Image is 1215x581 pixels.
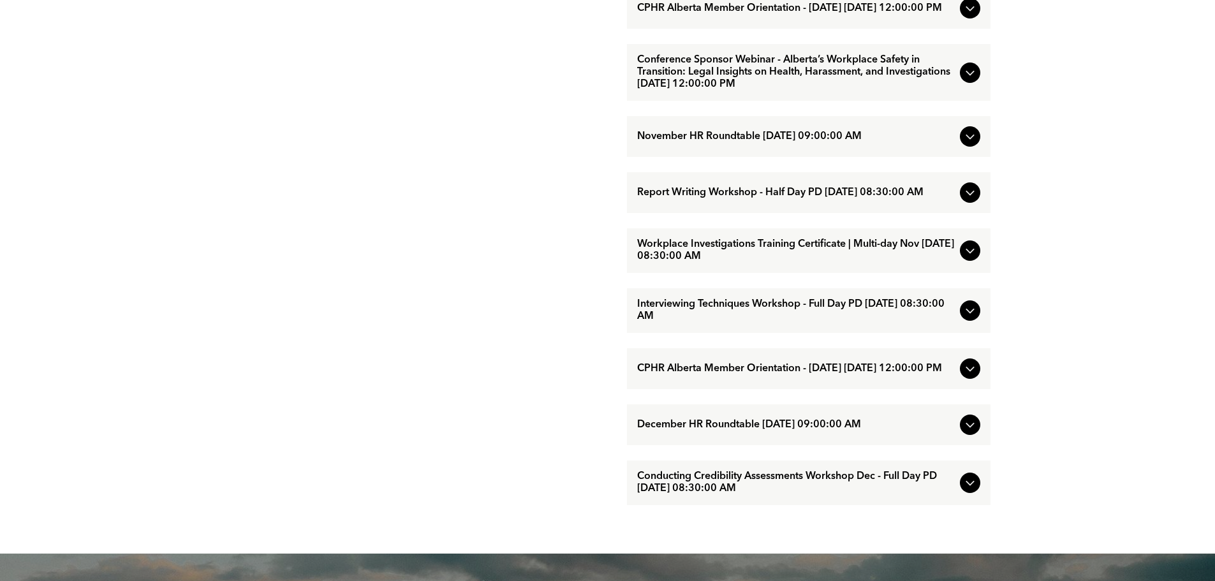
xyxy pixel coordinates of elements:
[637,419,955,431] span: December HR Roundtable [DATE] 09:00:00 AM
[637,363,955,375] span: CPHR Alberta Member Orientation - [DATE] [DATE] 12:00:00 PM
[637,471,955,495] span: Conducting Credibility Assessments Workshop Dec - Full Day PD [DATE] 08:30:00 AM
[637,298,955,323] span: Interviewing Techniques Workshop - Full Day PD [DATE] 08:30:00 AM
[637,239,955,263] span: Workplace Investigations Training Certificate | Multi-day Nov [DATE] 08:30:00 AM
[637,3,955,15] span: CPHR Alberta Member Orientation - [DATE] [DATE] 12:00:00 PM
[637,54,955,91] span: Conference Sponsor Webinar - Alberta’s Workplace Safety in Transition: Legal Insights on Health, ...
[637,187,955,199] span: Report Writing Workshop - Half Day PD [DATE] 08:30:00 AM
[637,131,955,143] span: November HR Roundtable [DATE] 09:00:00 AM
